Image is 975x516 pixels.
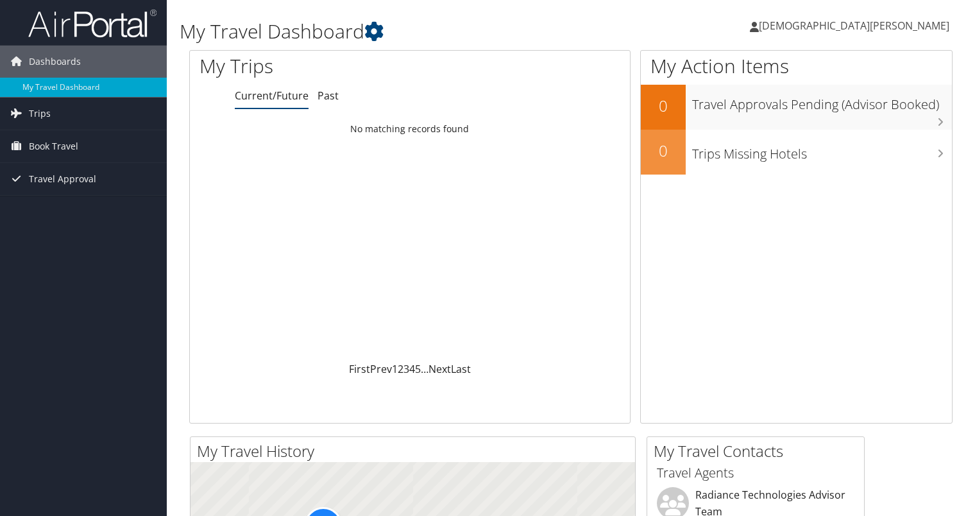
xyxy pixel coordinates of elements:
[392,362,398,376] a: 1
[29,98,51,130] span: Trips
[415,362,421,376] a: 5
[235,89,309,103] a: Current/Future
[759,19,949,33] span: [DEMOGRAPHIC_DATA][PERSON_NAME]
[654,440,864,462] h2: My Travel Contacts
[421,362,428,376] span: …
[318,89,339,103] a: Past
[692,139,952,163] h3: Trips Missing Hotels
[28,8,157,39] img: airportal-logo.png
[750,6,962,45] a: [DEMOGRAPHIC_DATA][PERSON_NAME]
[403,362,409,376] a: 3
[409,362,415,376] a: 4
[641,95,686,117] h2: 0
[657,464,854,482] h3: Travel Agents
[641,53,952,80] h1: My Action Items
[428,362,451,376] a: Next
[692,89,952,114] h3: Travel Approvals Pending (Advisor Booked)
[29,130,78,162] span: Book Travel
[349,362,370,376] a: First
[370,362,392,376] a: Prev
[29,46,81,78] span: Dashboards
[29,163,96,195] span: Travel Approval
[190,117,630,141] td: No matching records found
[641,130,952,175] a: 0Trips Missing Hotels
[451,362,471,376] a: Last
[199,53,437,80] h1: My Trips
[197,440,635,462] h2: My Travel History
[398,362,403,376] a: 2
[180,18,701,45] h1: My Travel Dashboard
[641,85,952,130] a: 0Travel Approvals Pending (Advisor Booked)
[641,140,686,162] h2: 0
